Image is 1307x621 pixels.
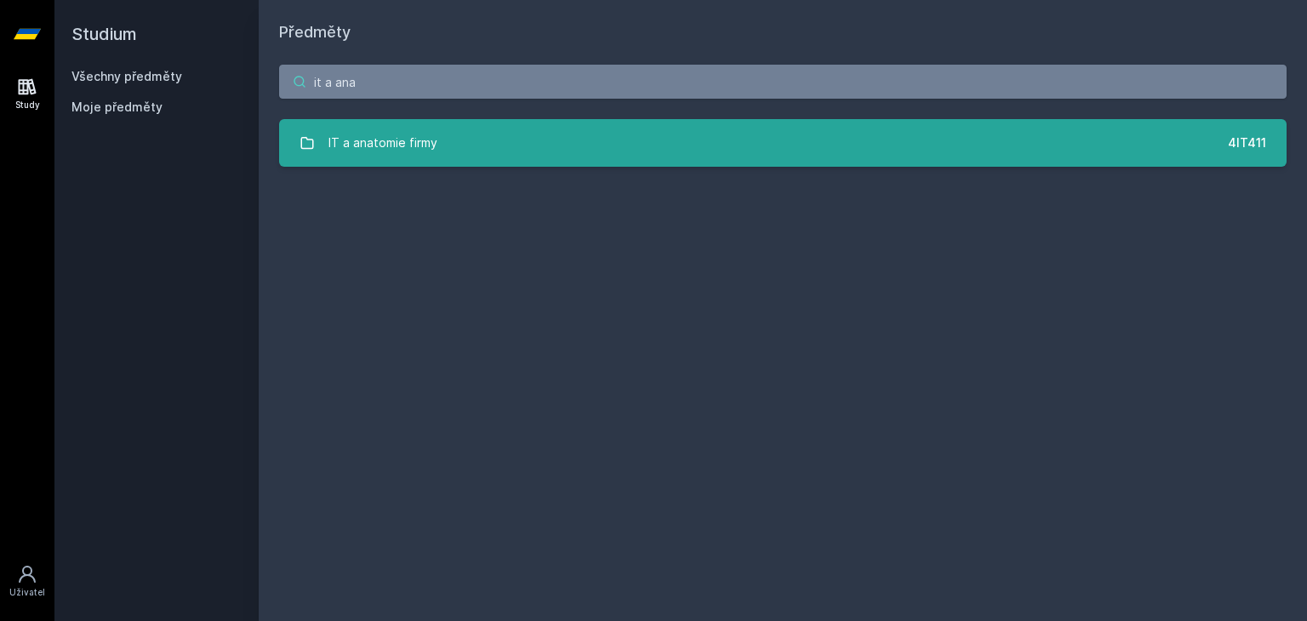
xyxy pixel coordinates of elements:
a: Study [3,68,51,120]
div: Uživatel [9,586,45,599]
a: Uživatel [3,555,51,607]
a: IT a anatomie firmy 4IT411 [279,119,1287,167]
span: Moje předměty [71,99,163,116]
div: 4IT411 [1228,134,1266,151]
a: Všechny předměty [71,69,182,83]
div: IT a anatomie firmy [328,126,437,160]
h1: Předměty [279,20,1287,44]
input: Název nebo ident předmětu… [279,65,1287,99]
div: Study [15,99,40,111]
